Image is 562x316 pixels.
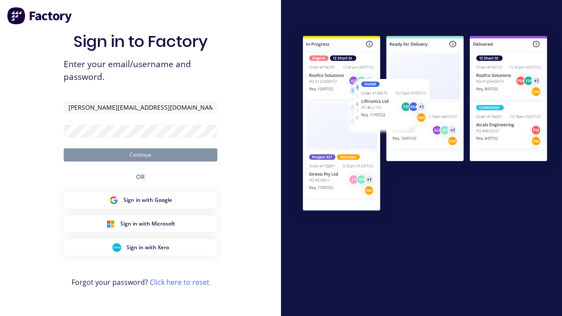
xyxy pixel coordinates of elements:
span: Sign in with Xero [126,244,169,251]
span: Forgot your password? [72,277,209,287]
button: Continue [64,148,217,162]
span: Sign in with Microsoft [120,220,175,228]
button: Xero Sign inSign in with Xero [64,239,217,256]
img: Sign in [288,22,562,226]
img: Google Sign in [109,196,118,205]
img: Xero Sign in [112,243,121,252]
h1: Sign in to Factory [73,32,208,51]
span: Sign in with Google [123,196,172,204]
button: Microsoft Sign inSign in with Microsoft [64,215,217,232]
a: Click here to reset [150,277,209,287]
span: Enter your email/username and password. [64,58,217,83]
div: OR [136,162,145,192]
img: Microsoft Sign in [106,219,115,228]
input: Email/Username [64,101,217,114]
img: Factory [7,7,73,25]
button: Google Sign inSign in with Google [64,192,217,208]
